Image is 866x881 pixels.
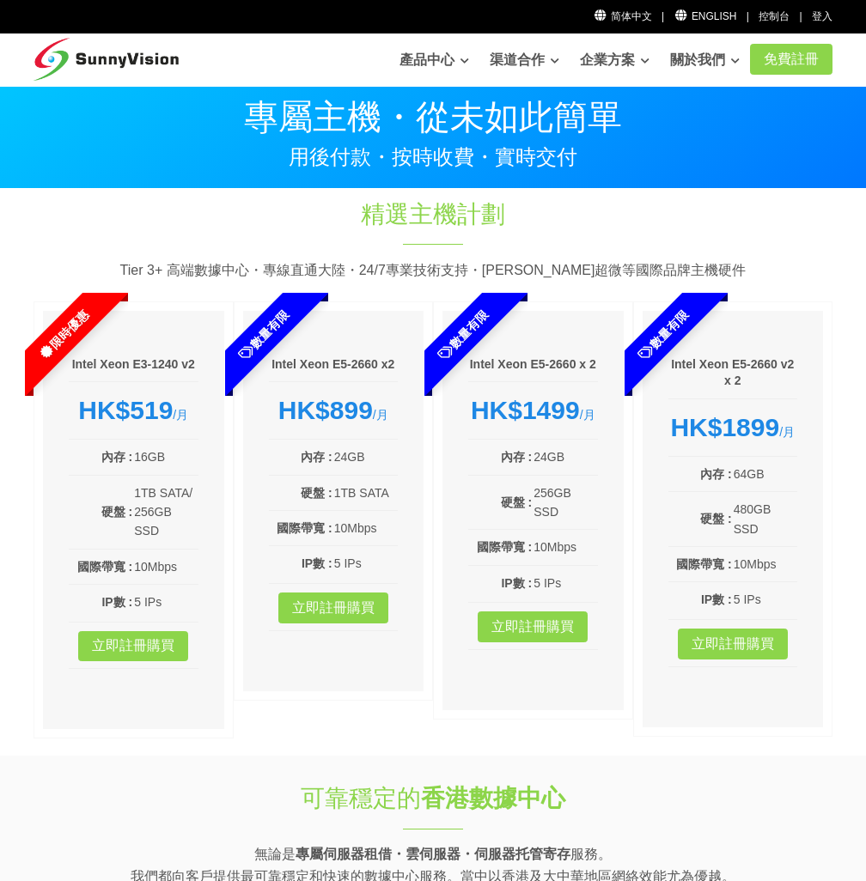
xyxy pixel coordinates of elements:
[133,447,198,467] td: 16GB
[133,483,198,542] td: 1TB SATA/ 256GB SSD
[301,450,332,464] b: 內存 :
[468,356,598,374] h6: Intel Xeon E5-2660 x 2
[69,395,198,426] div: /月
[533,573,597,593] td: 5 IPs
[77,560,133,574] b: 國際帶寬 :
[701,592,732,606] b: IP數 :
[333,447,398,467] td: 24GB
[478,611,588,642] a: 立即註冊購買
[733,499,797,539] td: 480GB SSD
[676,557,732,571] b: 國際帶寬 :
[34,259,832,282] p: Tier 3+ 高端數據中心・專線直通大陸・24/7專業技術支持・[PERSON_NAME]超微等國際品牌主機硬件
[101,505,133,519] b: 硬盤 :
[812,10,832,22] a: 登入
[533,447,597,467] td: 24GB
[759,10,790,22] a: 控制台
[733,589,797,610] td: 5 IPs
[662,9,664,25] li: |
[191,263,335,407] span: 數量有限
[733,464,797,484] td: 64GB
[78,396,173,424] strong: HK$519
[471,396,580,424] strong: HK$1499
[193,781,673,815] h1: 可靠穩定的
[670,413,779,441] strong: HK$1899
[34,147,832,167] p: 用後付款・按時收費・實時交付
[277,521,332,535] b: 國際帶寬 :
[580,43,649,77] a: 企業方案
[733,554,797,574] td: 10Mbps
[750,44,832,75] a: 免費註冊
[490,43,559,77] a: 渠道合作
[590,263,735,407] span: 數量有限
[593,10,652,22] a: 简体中文
[101,450,133,464] b: 內存 :
[301,486,332,500] b: 硬盤 :
[800,9,802,25] li: |
[333,518,398,538] td: 10Mbps
[133,592,198,612] td: 5 IPs
[674,10,736,22] a: English
[333,483,398,503] td: 1TB SATA
[700,467,732,481] b: 內存 :
[269,356,399,374] h6: Intel Xeon E5-2660 x2
[700,512,732,526] b: 硬盤 :
[533,483,597,523] td: 256GB SSD
[399,43,469,77] a: 產品中心
[421,785,565,811] strong: 香港數據中心
[296,847,570,861] strong: 專屬伺服器租借・雲伺服器・伺服器托管寄存
[501,450,533,464] b: 內存 :
[668,356,798,390] h6: Intel Xeon E5-2660 v2 x 2
[278,396,373,424] strong: HK$899
[533,537,597,557] td: 10Mbps
[747,9,749,25] li: |
[468,395,598,426] div: /月
[501,576,532,590] b: IP數 :
[391,263,535,407] span: 數量有限
[133,556,198,577] td: 10Mbps
[501,495,533,509] b: 硬盤 :
[101,595,132,609] b: IP數 :
[269,395,399,426] div: /月
[668,412,798,443] div: /月
[69,356,198,374] h6: Intel Xeon E3-1240 v2
[302,556,332,570] b: IP數 :
[193,197,673,231] h1: 精選主機計劃
[278,592,388,623] a: 立即註冊購買
[78,631,188,662] a: 立即註冊購買
[678,629,788,659] a: 立即註冊購買
[477,540,533,554] b: 國際帶寬 :
[670,43,740,77] a: 關於我們
[333,553,398,574] td: 5 IPs
[34,100,832,134] p: 專屬主機・從未如此簡單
